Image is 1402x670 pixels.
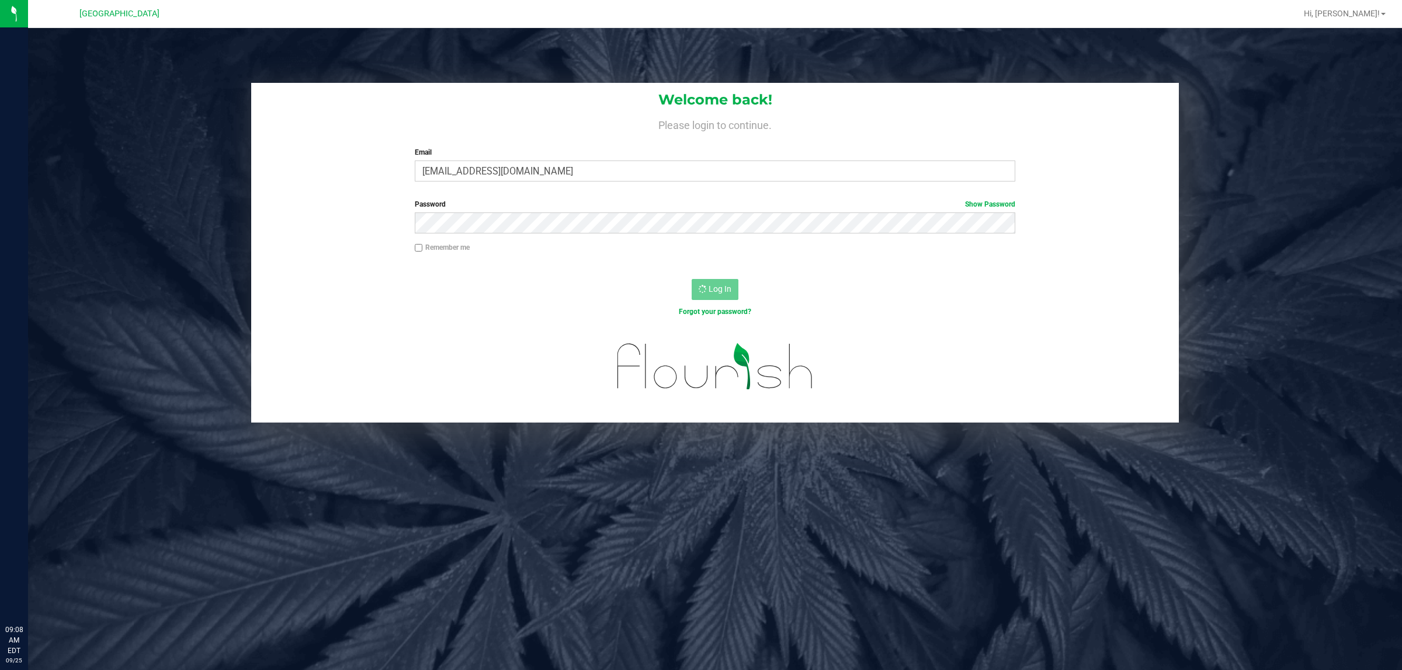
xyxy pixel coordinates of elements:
[251,92,1179,107] h1: Welcome back!
[1304,9,1380,18] span: Hi, [PERSON_NAME]!
[415,147,1016,158] label: Email
[692,279,738,300] button: Log In
[965,200,1015,208] a: Show Password
[599,329,831,404] img: flourish_logo.svg
[679,308,751,316] a: Forgot your password?
[415,200,446,208] span: Password
[709,284,731,294] span: Log In
[5,624,23,656] p: 09:08 AM EDT
[415,244,423,252] input: Remember me
[415,242,470,253] label: Remember me
[251,117,1179,131] h4: Please login to continue.
[5,656,23,665] p: 09/25
[79,9,159,19] span: [GEOGRAPHIC_DATA]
